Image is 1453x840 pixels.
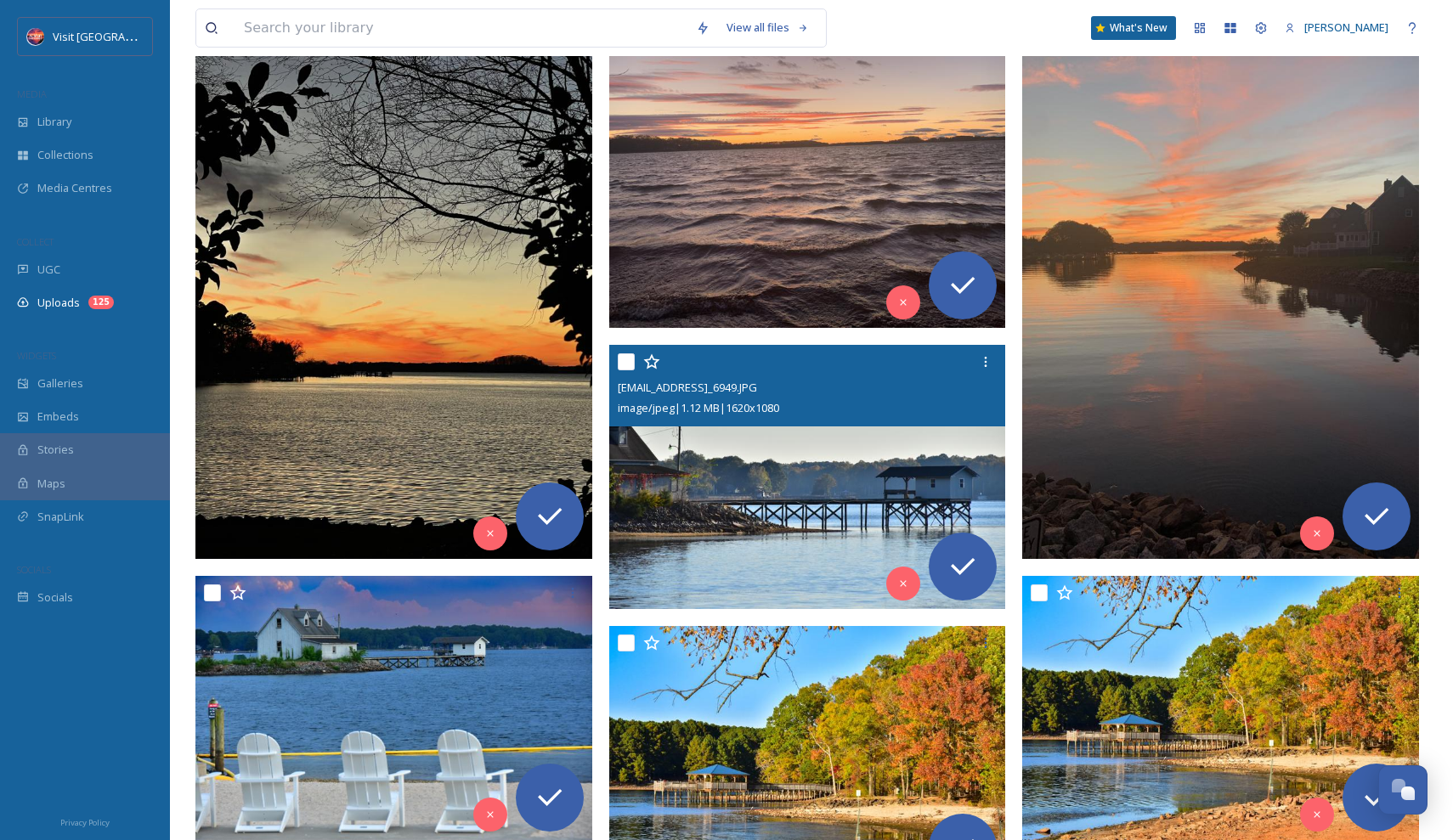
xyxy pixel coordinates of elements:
img: ext_1756738685.086774_Carsonasharawy@gmail.com-IMG_0693.jpeg [1022,30,1419,558]
span: Galleries [37,375,83,392]
span: Stories [37,442,74,458]
span: Maps [37,476,65,492]
span: Embeds [37,409,79,425]
a: What's New [1091,16,1176,40]
a: Privacy Policy [60,811,110,832]
a: [PERSON_NAME] [1276,11,1397,44]
span: Collections [37,147,93,163]
input: Search your library [235,9,687,47]
span: UGC [37,262,60,278]
span: image/jpeg | 1.12 MB | 1620 x 1080 [618,400,779,415]
button: Open Chat [1378,765,1428,815]
span: Media Centres [37,180,112,196]
img: Logo%20Image.png [27,28,44,45]
span: WIDGETS [17,349,56,362]
a: View all files [718,11,817,44]
span: Privacy Policy [60,817,110,828]
span: SnapLink [37,509,84,525]
span: [EMAIL_ADDRESS]_6949.JPG [618,380,757,395]
span: Socials [37,589,73,606]
img: ext_1756738686.702116_Carsonasharawy@gmail.com-IMG_9030.jpeg [195,30,592,558]
img: ext_1756738685.132506_Carsonasharawy@gmail.com-IMG_3890.jpeg [609,30,1006,327]
div: 125 [88,296,114,309]
img: ext_1756698836.798496_jcee14@gmail.com-DSC_6949.JPG [609,345,1006,610]
span: Library [37,114,71,130]
span: Uploads [37,295,80,311]
span: [PERSON_NAME] [1304,20,1388,35]
span: SOCIALS [17,563,51,576]
span: Visit [GEOGRAPHIC_DATA][PERSON_NAME] [53,28,269,44]
span: MEDIA [17,87,47,100]
span: COLLECT [17,235,54,248]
